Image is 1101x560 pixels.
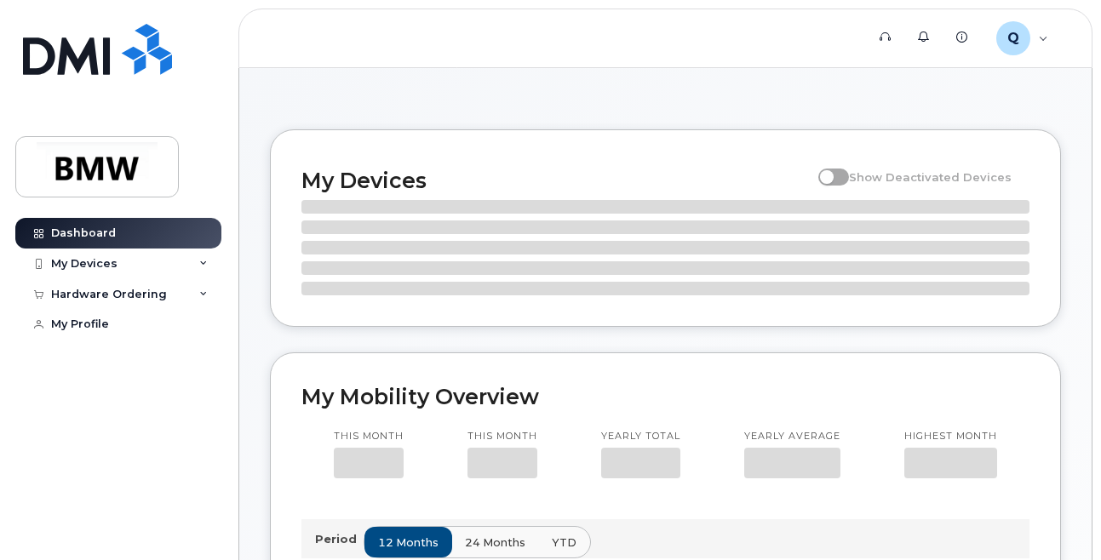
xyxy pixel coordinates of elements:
h2: My Devices [301,168,810,193]
p: This month [334,430,404,443]
p: Period [315,531,364,547]
p: Highest month [904,430,997,443]
p: Yearly average [744,430,840,443]
h2: My Mobility Overview [301,384,1029,409]
span: Show Deactivated Devices [849,170,1012,184]
span: YTD [552,534,576,551]
p: This month [467,430,537,443]
input: Show Deactivated Devices [818,161,832,174]
span: 24 months [465,534,525,551]
p: Yearly total [601,430,680,443]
